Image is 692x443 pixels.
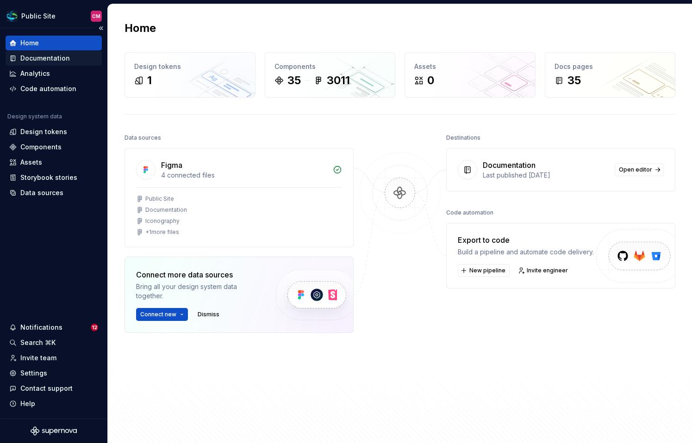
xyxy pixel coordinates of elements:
[555,62,666,71] div: Docs pages
[20,54,70,63] div: Documentation
[427,73,434,88] div: 0
[145,195,174,203] div: Public Site
[145,206,187,214] div: Documentation
[458,264,510,277] button: New pipeline
[20,188,63,197] div: Data sources
[198,311,219,318] span: Dismiss
[6,381,102,396] button: Contact support
[20,173,77,182] div: Storybook stories
[469,267,505,274] span: New pipeline
[446,131,480,144] div: Destinations
[6,51,102,66] a: Documentation
[6,66,102,81] a: Analytics
[145,217,180,225] div: Iconography
[20,338,56,347] div: Search ⌘K
[20,323,62,332] div: Notifications
[615,163,664,176] a: Open editor
[458,234,594,246] div: Export to code
[483,171,609,180] div: Last published [DATE]
[91,324,98,331] span: 12
[125,131,161,144] div: Data sources
[20,38,39,48] div: Home
[140,311,176,318] span: Connect new
[619,166,652,173] span: Open editor
[414,62,526,71] div: Assets
[20,127,67,136] div: Design tokens
[6,170,102,185] a: Storybook stories
[20,69,50,78] div: Analytics
[2,6,106,26] button: Public SiteCM
[161,160,182,171] div: Figma
[20,369,47,378] div: Settings
[20,142,62,152] div: Components
[6,81,102,96] a: Code automation
[274,62,386,71] div: Components
[287,73,301,88] div: 35
[6,396,102,411] button: Help
[125,148,354,247] a: Figma4 connected filesPublic SiteDocumentationIconography+1more files
[483,160,536,171] div: Documentation
[136,308,188,321] button: Connect new
[21,12,56,21] div: Public Site
[446,206,493,219] div: Code automation
[405,52,536,98] a: Assets0
[20,399,35,408] div: Help
[147,73,152,88] div: 1
[6,351,102,365] a: Invite team
[145,228,179,236] div: + 1 more files
[458,247,594,257] div: Build a pipeline and automate code delivery.
[515,264,572,277] a: Invite engineer
[136,282,260,301] div: Bring all your design system data together.
[527,267,568,274] span: Invite engineer
[6,185,102,200] a: Data sources
[193,308,224,321] button: Dismiss
[6,36,102,50] a: Home
[6,155,102,170] a: Assets
[6,124,102,139] a: Design tokens
[125,21,156,36] h2: Home
[20,353,56,363] div: Invite team
[7,113,62,120] div: Design system data
[6,366,102,381] a: Settings
[6,335,102,350] button: Search ⌘K
[20,84,76,93] div: Code automation
[161,171,327,180] div: 4 connected files
[6,140,102,154] a: Components
[327,73,350,88] div: 3011
[265,52,396,98] a: Components353011
[20,384,73,393] div: Contact support
[567,73,581,88] div: 35
[6,11,18,22] img: f6f21888-ac52-4431-a6ea-009a12e2bf23.png
[6,320,102,335] button: Notifications12
[125,52,256,98] a: Design tokens1
[136,269,260,280] div: Connect more data sources
[92,12,100,20] div: CM
[94,22,107,35] button: Collapse sidebar
[545,52,676,98] a: Docs pages35
[20,158,42,167] div: Assets
[31,426,77,436] svg: Supernova Logo
[134,62,246,71] div: Design tokens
